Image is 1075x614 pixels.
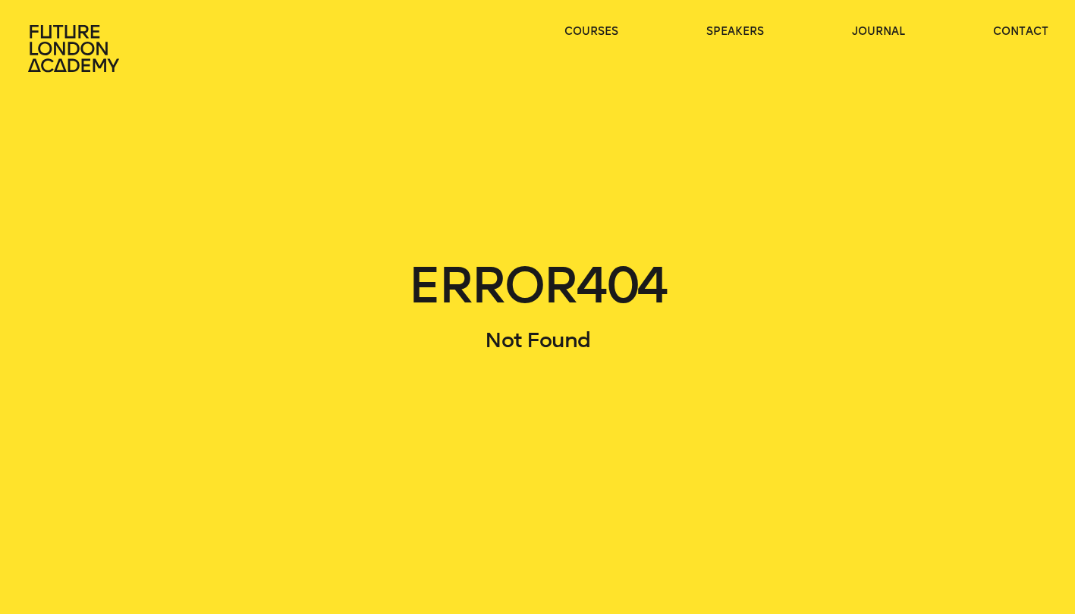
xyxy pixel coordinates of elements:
a: courses [564,24,618,39]
a: contact [993,24,1048,39]
span: Not Found [485,327,590,352]
h1: ERROR 404 [27,262,1048,310]
a: journal [852,24,905,39]
a: speakers [706,24,764,39]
